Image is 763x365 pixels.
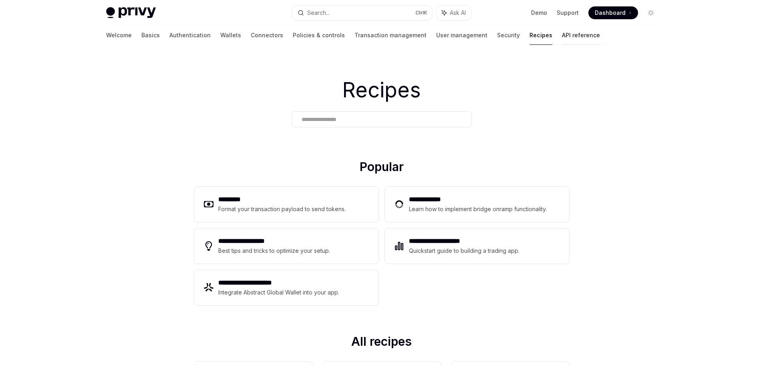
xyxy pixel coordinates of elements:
span: Ask AI [450,9,466,17]
a: Welcome [106,26,132,45]
a: Security [497,26,520,45]
span: Dashboard [595,9,626,17]
a: Basics [141,26,160,45]
a: Support [557,9,579,17]
button: Search...CtrlK [292,6,432,20]
a: Demo [531,9,547,17]
h2: All recipes [194,334,569,352]
div: Quickstart guide to building a trading app. [409,246,520,256]
span: Ctrl K [415,10,427,16]
a: Wallets [220,26,241,45]
a: Authentication [169,26,211,45]
a: **** **** ***Learn how to implement bridge onramp functionality. [385,187,569,222]
a: Dashboard [588,6,638,19]
h2: Popular [194,159,569,177]
a: Connectors [251,26,283,45]
div: Integrate Abstract Global Wallet into your app. [218,288,340,297]
a: API reference [562,26,600,45]
button: Toggle dark mode [644,6,657,19]
button: Ask AI [436,6,471,20]
a: Recipes [529,26,552,45]
div: Format your transaction payload to send tokens. [218,204,346,214]
div: Best tips and tricks to optimize your setup. [218,246,331,256]
a: User management [436,26,487,45]
a: Transaction management [354,26,427,45]
div: Learn how to implement bridge onramp functionality. [409,204,549,214]
img: light logo [106,7,156,18]
div: Search... [307,8,330,18]
a: **** ****Format your transaction payload to send tokens. [194,187,378,222]
a: Policies & controls [293,26,345,45]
